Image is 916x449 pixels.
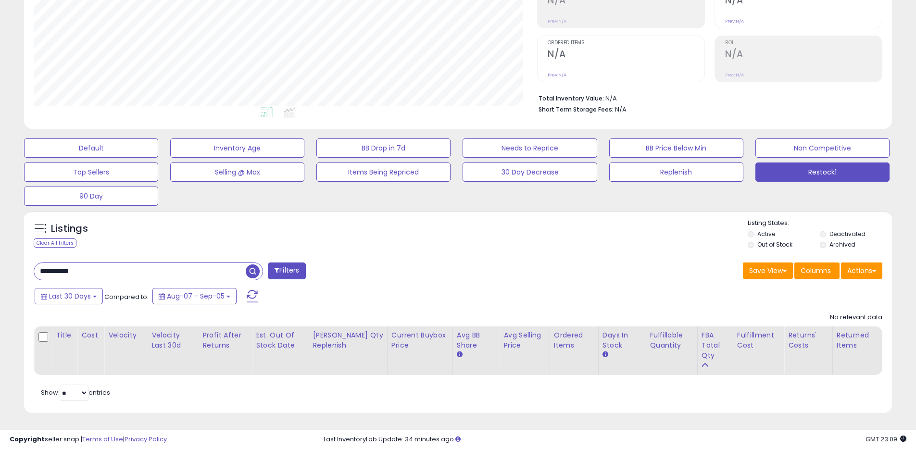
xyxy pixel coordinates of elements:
[463,138,597,158] button: Needs to Reprice
[24,162,158,182] button: Top Sellers
[725,72,744,78] small: Prev: N/A
[548,72,566,78] small: Prev: N/A
[24,138,158,158] button: Default
[170,138,304,158] button: Inventory Age
[866,435,906,444] span: 2025-10-6 23:09 GMT
[609,162,743,182] button: Replenish
[830,313,882,322] div: No relevant data
[554,330,594,350] div: Ordered Items
[829,240,855,249] label: Archived
[725,18,744,24] small: Prev: N/A
[316,138,451,158] button: BB Drop in 7d
[309,326,388,375] th: Please note that this number is a calculation based on your required days of coverage and your ve...
[457,330,496,350] div: Avg BB Share
[81,330,100,340] div: Cost
[737,330,780,350] div: Fulfillment Cost
[702,330,729,361] div: FBA Total Qty
[602,350,608,359] small: Days In Stock.
[602,330,641,350] div: Days In Stock
[108,330,143,340] div: Velocity
[34,238,76,248] div: Clear All Filters
[268,262,305,279] button: Filters
[755,138,890,158] button: Non Competitive
[41,388,110,397] span: Show: entries
[125,435,167,444] a: Privacy Policy
[457,350,463,359] small: Avg BB Share.
[794,262,840,279] button: Columns
[788,330,828,350] div: Returns' Costs
[615,105,627,114] span: N/A
[539,92,875,103] li: N/A
[755,162,890,182] button: Restock1
[757,240,792,249] label: Out of Stock
[829,230,866,238] label: Deactivated
[539,105,614,113] b: Short Term Storage Fees:
[313,330,383,350] div: [PERSON_NAME] Qty Replenish
[548,40,704,46] span: Ordered Items
[841,262,882,279] button: Actions
[170,162,304,182] button: Selling @ Max
[463,162,597,182] button: 30 Day Decrease
[10,435,45,444] strong: Copyright
[152,288,237,304] button: Aug-07 - Sep-05
[104,292,149,301] span: Compared to:
[49,291,91,301] span: Last 30 Days
[748,219,892,228] p: Listing States:
[650,330,693,350] div: Fulfillable Quantity
[548,18,566,24] small: Prev: N/A
[743,262,793,279] button: Save View
[503,330,545,350] div: Avg Selling Price
[539,94,604,102] b: Total Inventory Value:
[316,162,451,182] button: Items Being Repriced
[609,138,743,158] button: BB Price Below Min
[10,435,167,444] div: seller snap | |
[801,266,831,275] span: Columns
[757,230,775,238] label: Active
[256,330,304,350] div: Est. Out Of Stock Date
[725,49,882,62] h2: N/A
[167,291,225,301] span: Aug-07 - Sep-05
[24,187,158,206] button: 90 Day
[51,222,88,236] h5: Listings
[82,435,123,444] a: Terms of Use
[151,330,194,350] div: Velocity Last 30d
[548,49,704,62] h2: N/A
[324,435,906,444] div: Last InventoryLab Update: 34 minutes ago.
[725,40,882,46] span: ROI
[202,330,248,350] div: Profit After Returns
[35,288,103,304] button: Last 30 Days
[391,330,449,350] div: Current Buybox Price
[837,330,878,350] div: Returned Items
[56,330,73,340] div: Title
